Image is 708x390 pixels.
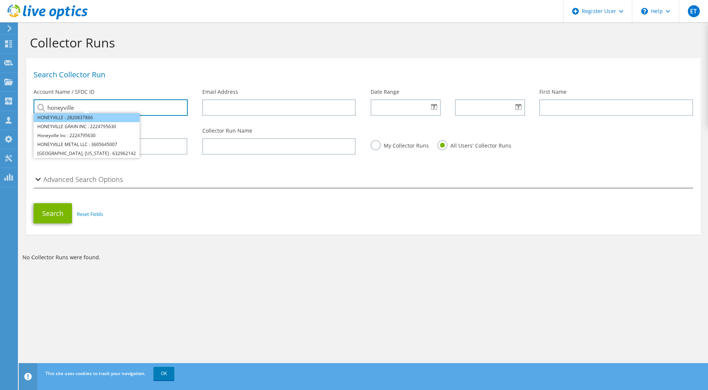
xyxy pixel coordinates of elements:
h2: Advanced Search Options [34,172,123,187]
li: HONEYVILLE, UTAH : 632962142 [34,149,140,158]
button: Search [34,203,72,223]
label: Account Name / SFDC ID [34,88,94,96]
a: Reset Fields [77,211,103,217]
span: This site uses cookies to track your navigation. [46,370,146,377]
label: My Collector Runs [371,140,429,149]
h1: Search Collector Run [34,71,689,78]
li: Honeyville Inc : 2224795630 [34,131,140,140]
label: Email Address [202,88,238,96]
h1: Collector Runs [30,35,693,50]
label: First Name [539,88,567,96]
span: ET [688,5,700,17]
p: No Collector Runs were found. [22,253,704,261]
label: Date Range [371,88,399,96]
label: Collector Run Name [202,127,252,134]
a: OK [153,367,174,380]
li: HONEYVILLE GRAIN INC : 2224795630 [34,122,140,131]
label: All Users' Collector Runs [437,140,511,149]
svg: \n [641,8,648,15]
li: HONEYVILLE METAL LLC : 3605645007 [34,140,140,149]
li: HONEYVILLE : 2820837866 [34,113,140,122]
